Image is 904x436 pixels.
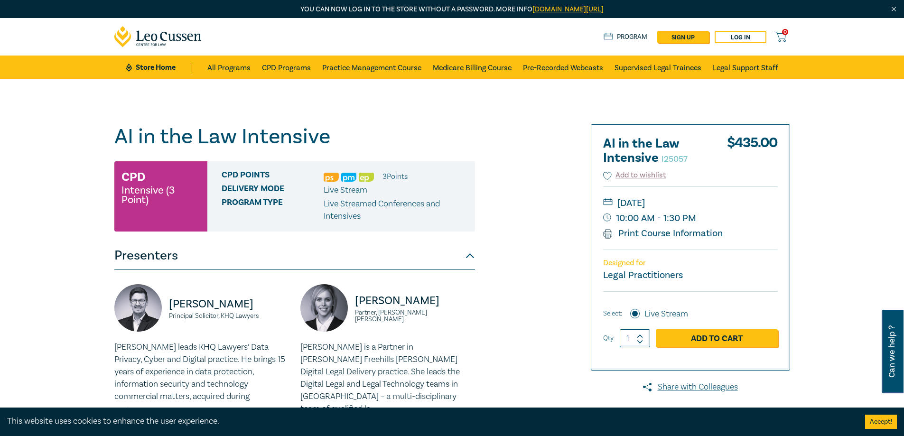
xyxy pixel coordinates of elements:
[715,31,766,43] a: Log in
[222,170,324,183] span: CPD Points
[222,184,324,196] span: Delivery Mode
[865,415,897,429] button: Accept cookies
[603,259,778,268] p: Designed for
[603,170,666,181] button: Add to wishlist
[114,241,475,270] button: Presenters
[7,415,851,427] div: This website uses cookies to enhance the user experience.
[727,137,778,170] div: $ 435.00
[324,173,339,182] img: Professional Skills
[532,5,604,14] a: [DOMAIN_NAME][URL]
[355,293,475,308] p: [PERSON_NAME]
[169,297,289,312] p: [PERSON_NAME]
[603,269,683,281] small: Legal Practitioners
[114,4,790,15] p: You can now log in to the store without a password. More info
[657,31,709,43] a: sign up
[382,170,408,183] li: 3 Point s
[615,56,701,79] a: Supervised Legal Trainees
[121,168,145,186] h3: CPD
[114,284,162,332] img: https://s3.ap-southeast-2.amazonaws.com/leo-cussen-store-production-content/Contacts/Alex%20Ditte...
[121,186,200,204] small: Intensive (3 Point)
[656,329,778,347] a: Add to Cart
[262,56,311,79] a: CPD Programs
[603,227,723,240] a: Print Course Information
[341,173,356,182] img: Practice Management & Business Skills
[324,185,367,195] span: Live Stream
[662,154,688,165] small: I25057
[355,309,475,323] small: Partner, [PERSON_NAME] [PERSON_NAME]
[604,32,648,42] a: Program
[359,173,374,182] img: Ethics & Professional Responsibility
[523,56,603,79] a: Pre-Recorded Webcasts
[644,308,688,320] label: Live Stream
[591,381,790,393] a: Share with Colleagues
[300,341,475,415] p: [PERSON_NAME] is a Partner in [PERSON_NAME] Freehills [PERSON_NAME] Digital Legal Delivery practi...
[603,333,614,343] label: Qty
[300,284,348,332] img: https://s3.ap-southeast-2.amazonaws.com/leo-cussen-store-production-content/Contacts/Emily%20Cogh...
[207,56,251,79] a: All Programs
[620,329,650,347] input: 1
[114,124,475,149] h1: AI in the Law Intensive
[603,195,778,211] small: [DATE]
[322,56,421,79] a: Practice Management Course
[324,198,468,223] p: Live Streamed Conferences and Intensives
[890,5,898,13] img: Close
[114,406,145,415] a: Read More
[887,315,896,388] span: Can we help ?
[169,313,289,319] small: Principal Solicitor, KHQ Lawyers
[603,308,622,319] span: Select:
[114,341,289,403] p: [PERSON_NAME] leads KHQ Lawyers’ Data Privacy, Cyber and Digital practice. He brings 15 years of ...
[603,211,778,226] small: 10:00 AM - 1:30 PM
[603,137,708,165] h2: AI in the Law Intensive
[713,56,778,79] a: Legal Support Staff
[222,198,324,223] span: Program type
[782,29,788,35] span: 0
[126,62,192,73] a: Store Home
[433,56,512,79] a: Medicare Billing Course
